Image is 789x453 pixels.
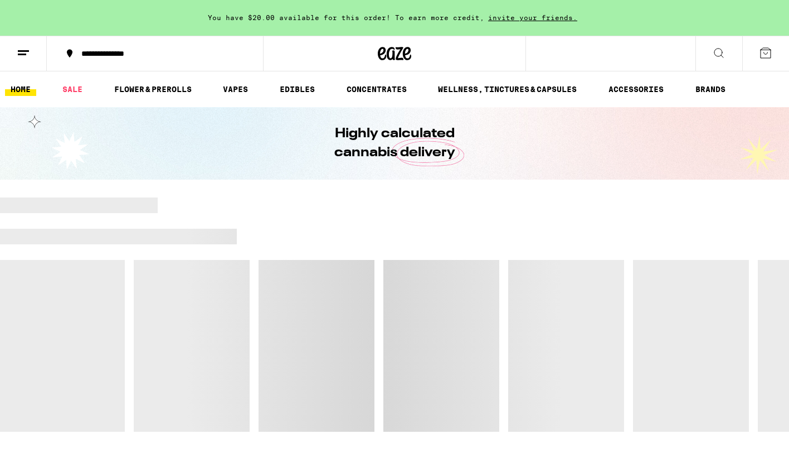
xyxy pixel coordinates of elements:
a: HOME [5,83,36,96]
a: WELLNESS, TINCTURES & CAPSULES [432,83,582,96]
a: SALE [57,83,88,96]
a: ACCESSORIES [603,83,669,96]
a: FLOWER & PREROLLS [109,83,197,96]
span: invite your friends. [484,14,581,21]
a: EDIBLES [274,83,320,96]
a: VAPES [217,83,254,96]
a: BRANDS [690,83,731,96]
h1: Highly calculated cannabis delivery [303,124,486,162]
a: CONCENTRATES [341,83,412,96]
span: You have $20.00 available for this order! To earn more credit, [208,14,484,21]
